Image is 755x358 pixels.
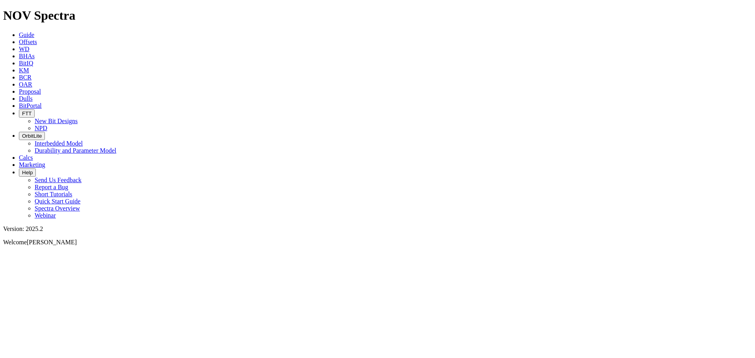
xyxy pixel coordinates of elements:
a: Calcs [19,154,33,161]
span: [PERSON_NAME] [27,239,77,245]
p: Welcome [3,239,752,246]
button: Help [19,168,36,177]
a: Webinar [35,212,56,219]
a: Dulls [19,95,33,102]
a: BitIQ [19,60,33,66]
a: Quick Start Guide [35,198,80,205]
div: Version: 2025.2 [3,225,752,233]
button: FTT [19,109,35,118]
a: WD [19,46,30,52]
a: NPD [35,125,47,131]
a: Send Us Feedback [35,177,81,183]
a: Proposal [19,88,41,95]
a: BHAs [19,53,35,59]
a: Spectra Overview [35,205,80,212]
a: Guide [19,31,34,38]
a: Interbedded Model [35,140,83,147]
a: Offsets [19,39,37,45]
a: BitPortal [19,102,42,109]
a: OAR [19,81,32,88]
a: Durability and Parameter Model [35,147,117,154]
a: Report a Bug [35,184,68,190]
span: FTT [22,111,31,116]
button: OrbitLite [19,132,45,140]
a: New Bit Designs [35,118,78,124]
a: BCR [19,74,31,81]
span: OrbitLite [22,133,42,139]
a: Marketing [19,161,45,168]
a: KM [19,67,29,74]
span: Help [22,170,33,175]
a: Short Tutorials [35,191,72,197]
h1: NOV Spectra [3,8,752,23]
